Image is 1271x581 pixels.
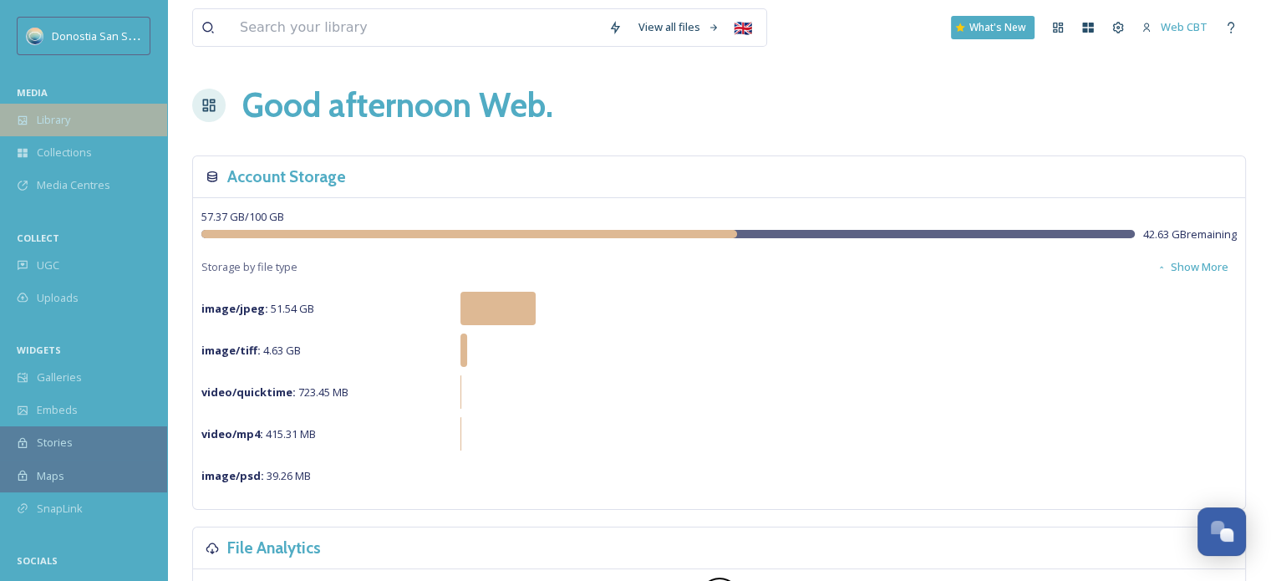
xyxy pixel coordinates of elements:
[201,301,268,316] strong: image/jpeg :
[1161,19,1207,34] span: Web CBT
[37,369,82,385] span: Galleries
[17,554,58,567] span: SOCIALS
[231,9,600,46] input: Search your library
[227,536,321,560] h3: File Analytics
[201,301,314,316] span: 51.54 GB
[1133,11,1216,43] a: Web CBT
[37,468,64,484] span: Maps
[728,13,758,43] div: 🇬🇧
[37,257,59,273] span: UGC
[951,16,1035,39] a: What's New
[201,209,284,224] span: 57.37 GB / 100 GB
[201,343,301,358] span: 4.63 GB
[17,344,61,356] span: WIDGETS
[27,28,43,44] img: images.jpeg
[37,177,110,193] span: Media Centres
[201,385,296,400] strong: video/quicktime :
[201,468,311,483] span: 39.26 MB
[37,112,70,128] span: Library
[17,232,59,244] span: COLLECT
[201,426,263,441] strong: video/mp4 :
[52,28,221,43] span: Donostia San Sebastián Turismoa
[1197,507,1246,556] button: Open Chat
[201,468,264,483] strong: image/psd :
[242,80,553,130] h1: Good afternoon Web .
[17,86,48,99] span: MEDIA
[37,402,78,418] span: Embeds
[201,385,348,400] span: 723.45 MB
[37,145,92,161] span: Collections
[1143,227,1237,242] span: 42.63 GB remaining
[201,343,261,358] strong: image/tiff :
[1148,251,1237,283] button: Show More
[37,290,79,306] span: Uploads
[201,426,316,441] span: 415.31 MB
[37,435,73,451] span: Stories
[227,165,346,189] h3: Account Storage
[37,501,83,517] span: SnapLink
[201,259,297,275] span: Storage by file type
[630,11,728,43] a: View all files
